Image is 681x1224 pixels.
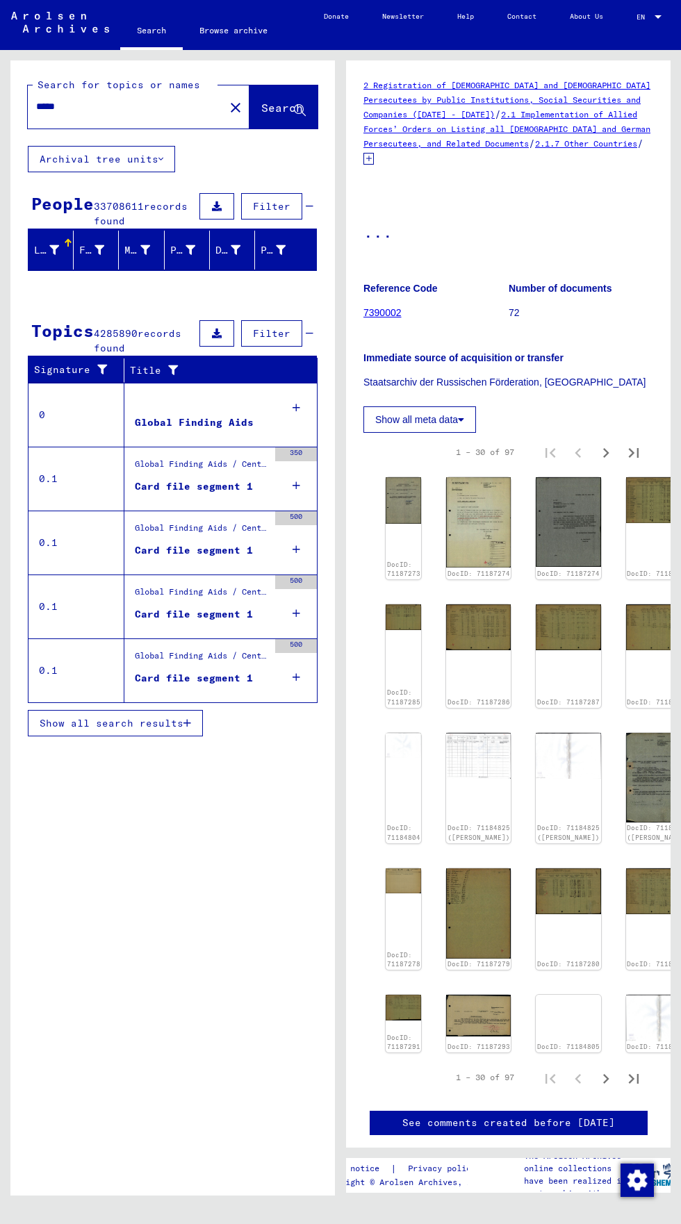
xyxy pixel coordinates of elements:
div: Last Name [34,239,76,261]
button: Clear [222,93,249,121]
a: DocID: 71184805 [537,1043,600,1050]
div: Card file segment 1 [135,479,253,494]
mat-header-cell: Prisoner # [255,231,316,270]
b: Immediate source of acquisition or transfer [363,352,564,363]
img: 001.jpg [446,733,511,779]
button: Filter [241,193,302,220]
span: / [529,137,535,149]
img: 001.jpg [386,868,421,893]
img: 001.jpg [386,477,421,524]
div: Signature [34,359,127,381]
a: 2.1.7 Other Countries [535,138,637,149]
button: Next page [592,1064,620,1091]
div: Topics [31,318,94,343]
button: Show all search results [28,710,203,736]
a: DocID: 71187280 [537,960,600,968]
button: Show all meta data [363,406,476,433]
a: DocID: 71187279 [448,960,510,968]
mat-header-cell: Date of Birth [210,231,255,270]
mat-header-cell: Last Name [28,231,74,270]
span: / [637,137,643,149]
div: 500 [275,511,317,525]
a: DocID: 71187274 [537,570,600,577]
div: Global Finding Aids / Central Name Index / Reference cards phonetically ordered, which could not ... [135,650,268,669]
div: Prisoner # [261,239,303,261]
div: Place of Birth [170,243,195,258]
button: Search [249,85,318,129]
div: First Name [79,239,122,261]
mat-icon: close [227,99,244,116]
a: See comments created before [DATE] [402,1116,615,1130]
img: Change consent [621,1164,654,1197]
div: Global Finding Aids / Central Name Index / Cards, which have been separated just before or during... [135,586,268,605]
a: DocID: 71187274 [448,570,510,577]
mat-header-cell: Maiden Name [119,231,164,270]
img: 001.jpg [536,868,600,914]
span: / [495,108,501,120]
img: 001.jpg [446,477,511,568]
span: EN [637,13,652,21]
mat-header-cell: Place of Birth [165,231,210,270]
div: Place of Birth [170,239,213,261]
button: First page [536,438,564,466]
div: Card file segment 1 [135,543,253,558]
button: First page [536,1064,564,1091]
button: Archival tree units [28,146,175,172]
p: have been realized in partnership with [524,1175,630,1200]
button: Last page [620,1064,648,1091]
img: Arolsen_neg.svg [11,12,109,33]
a: DocID: 71187285 [387,688,420,706]
a: Privacy policy [397,1161,493,1176]
img: 001.jpg [446,868,511,959]
div: Card file segment 1 [135,607,253,622]
span: records found [94,200,188,227]
img: 001.jpg [536,604,600,650]
b: Number of documents [509,283,612,294]
div: Date of Birth [215,243,240,258]
span: 33708611 [94,200,144,213]
h1: ... [363,200,653,261]
div: 1 – 30 of 97 [456,446,514,458]
span: Filter [253,200,290,213]
p: Copyright © Arolsen Archives, 2021 [321,1176,493,1189]
div: Card file segment 1 [135,671,253,686]
a: DocID: 71187273 [387,561,420,578]
td: 0.1 [28,638,124,702]
img: 002.jpg [386,733,421,758]
div: 350 [275,447,317,461]
td: 0.1 [28,511,124,574]
img: 001.jpg [386,995,421,1020]
button: Next page [592,438,620,466]
a: DocID: 71184804 [387,824,420,841]
div: Signature [34,363,113,377]
div: Title [130,363,290,378]
div: 500 [275,575,317,589]
div: People [31,191,94,216]
img: 002.jpg [536,477,600,568]
button: Last page [620,438,648,466]
a: DocID: 71184825 ([PERSON_NAME]) [537,824,600,841]
a: DocID: 71187286 [448,698,510,706]
p: 72 [509,306,653,320]
img: 001.jpg [446,995,511,1036]
div: 1 – 30 of 97 [456,1071,514,1084]
div: Prisoner # [261,243,286,258]
div: Global Finding Aids / Central Name Index / Reference cards and originals, which have been discove... [135,522,268,541]
td: 0.1 [28,574,124,638]
div: Global Finding Aids [135,415,254,430]
span: Search [261,101,303,115]
div: 500 [275,639,317,653]
mat-header-cell: First Name [74,231,119,270]
span: Filter [253,327,290,340]
b: Reference Code [363,283,438,294]
a: DocID: 71187293 [448,1043,510,1050]
span: Show all search results [40,717,183,729]
div: Title [130,359,304,381]
p: The Arolsen Archives online collections [524,1150,630,1175]
button: Previous page [564,1064,592,1091]
span: 4285890 [94,327,138,340]
td: 0 [28,383,124,447]
img: 001.jpg [386,604,421,629]
div: Maiden Name [124,243,149,258]
div: Date of Birth [215,239,258,261]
